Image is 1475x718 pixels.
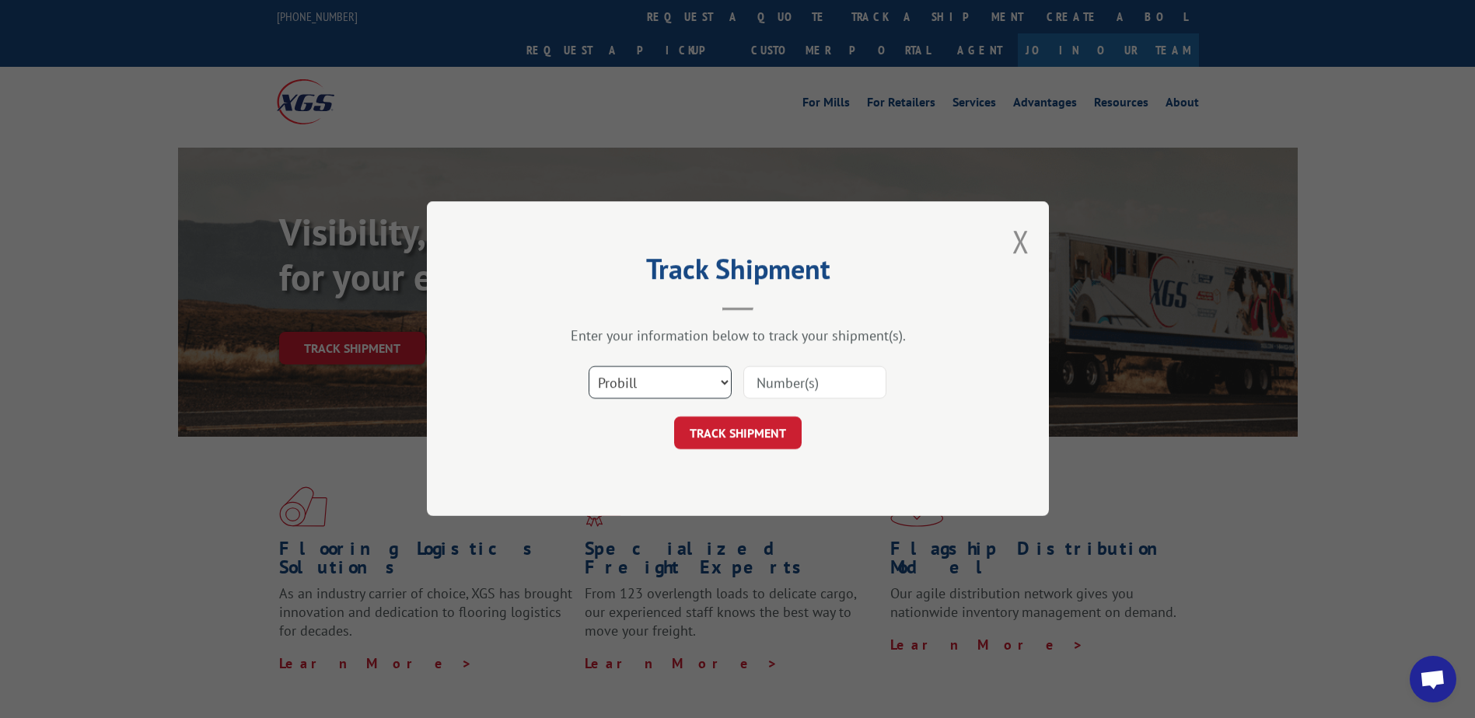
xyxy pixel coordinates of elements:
[674,417,802,450] button: TRACK SHIPMENT
[505,258,971,288] h2: Track Shipment
[743,367,886,399] input: Number(s)
[1410,656,1456,702] div: Open chat
[505,327,971,345] div: Enter your information below to track your shipment(s).
[1012,221,1029,262] button: Close modal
